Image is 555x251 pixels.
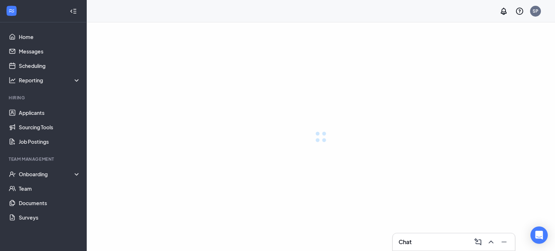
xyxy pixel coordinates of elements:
div: Reporting [19,77,81,84]
a: Applicants [19,105,81,120]
a: Surveys [19,210,81,225]
svg: Collapse [70,8,77,15]
div: Onboarding [19,170,81,178]
div: Open Intercom Messenger [530,226,548,244]
svg: UserCheck [9,170,16,178]
h3: Chat [399,238,412,246]
div: Team Management [9,156,79,162]
a: Messages [19,44,81,59]
a: Sourcing Tools [19,120,81,134]
svg: ChevronUp [487,238,495,246]
div: Hiring [9,95,79,101]
svg: QuestionInfo [515,7,524,16]
a: Scheduling [19,59,81,73]
button: ComposeMessage [472,236,483,248]
a: Documents [19,196,81,210]
svg: ComposeMessage [474,238,482,246]
button: Minimize [498,236,509,248]
button: ChevronUp [485,236,496,248]
div: SP [533,8,538,14]
svg: Notifications [499,7,508,16]
a: Job Postings [19,134,81,149]
svg: Analysis [9,77,16,84]
svg: Minimize [500,238,508,246]
svg: WorkstreamLogo [8,7,15,14]
a: Team [19,181,81,196]
a: Home [19,30,81,44]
